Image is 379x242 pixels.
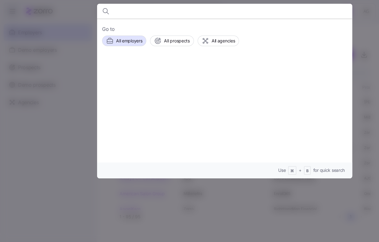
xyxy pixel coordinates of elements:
[313,167,345,173] span: for quick search
[299,167,302,173] span: +
[212,38,235,44] span: All agencies
[164,38,189,44] span: All prospects
[290,168,294,174] span: ⌘
[102,36,146,46] button: All employers
[306,168,309,174] span: B
[198,36,239,46] button: All agencies
[278,167,286,173] span: Use
[150,36,194,46] button: All prospects
[116,38,142,44] span: All employers
[102,25,347,33] span: Go to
